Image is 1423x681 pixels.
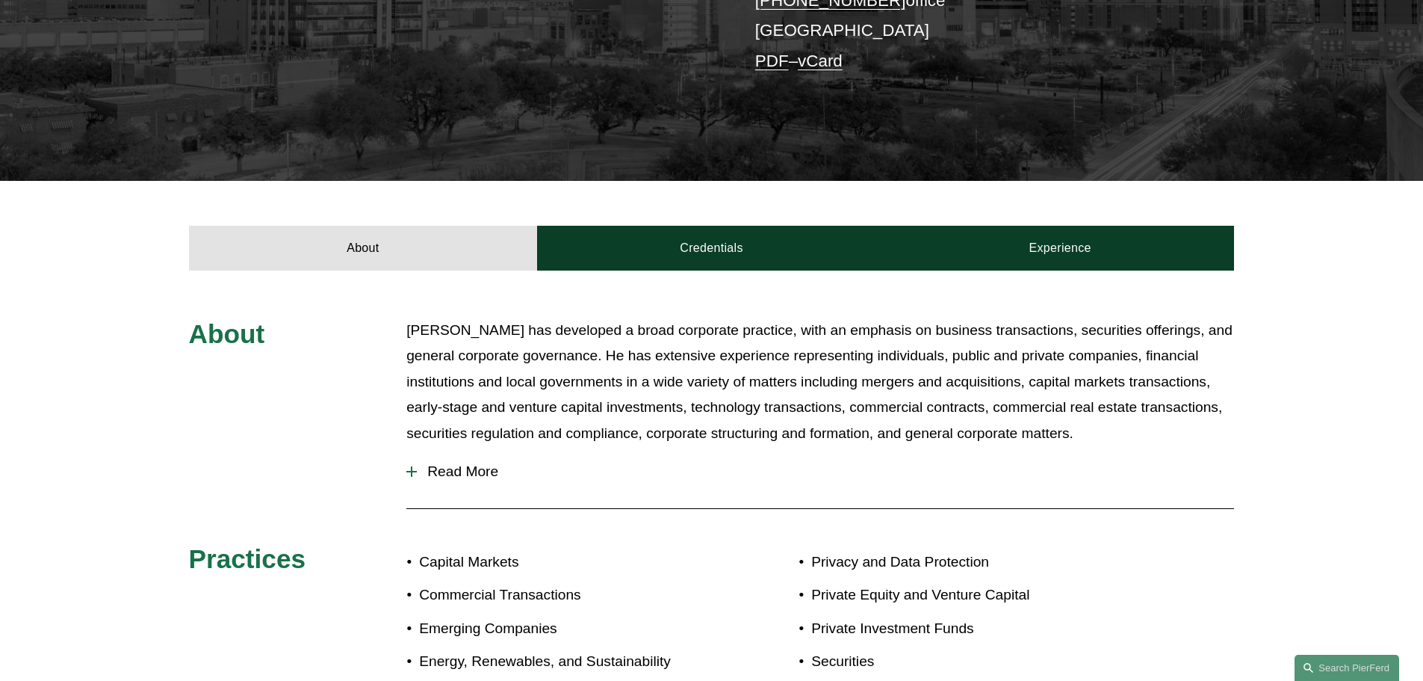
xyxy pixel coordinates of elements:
[811,582,1147,608] p: Private Equity and Venture Capital
[189,319,265,348] span: About
[419,649,711,675] p: Energy, Renewables, and Sustainability
[811,616,1147,642] p: Private Investment Funds
[419,616,711,642] p: Emerging Companies
[537,226,886,271] a: Credentials
[1295,655,1399,681] a: Search this site
[811,649,1147,675] p: Securities
[417,463,1234,480] span: Read More
[798,52,843,70] a: vCard
[189,226,538,271] a: About
[811,549,1147,576] p: Privacy and Data Protection
[419,582,711,608] p: Commercial Transactions
[419,549,711,576] p: Capital Markets
[189,544,306,573] span: Practices
[406,452,1234,491] button: Read More
[406,318,1234,447] p: [PERSON_NAME] has developed a broad corporate practice, with an emphasis on business transactions...
[755,52,789,70] a: PDF
[886,226,1235,271] a: Experience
